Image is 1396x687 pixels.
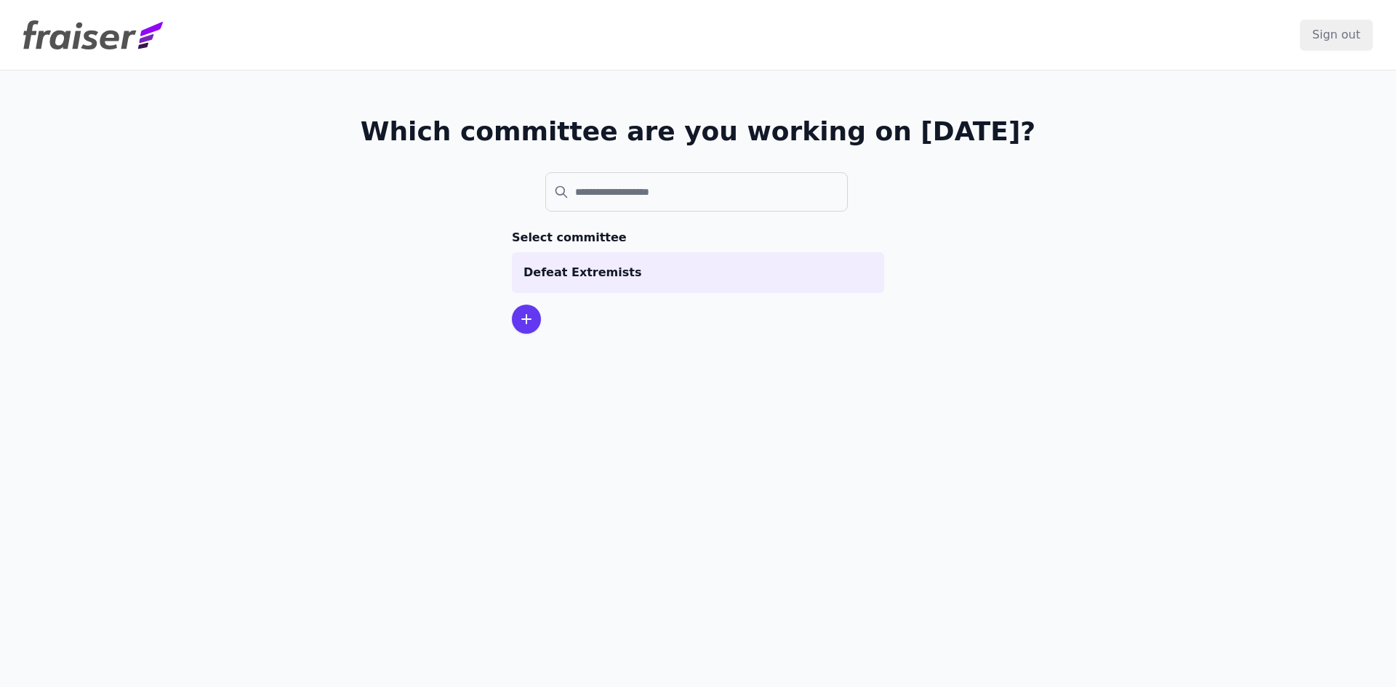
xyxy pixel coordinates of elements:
h1: Which committee are you working on [DATE]? [361,117,1036,146]
h3: Select committee [512,229,884,246]
img: Fraiser Logo [23,20,163,49]
input: Sign out [1300,20,1373,50]
p: Defeat Extremists [523,264,872,281]
a: Defeat Extremists [512,252,884,293]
